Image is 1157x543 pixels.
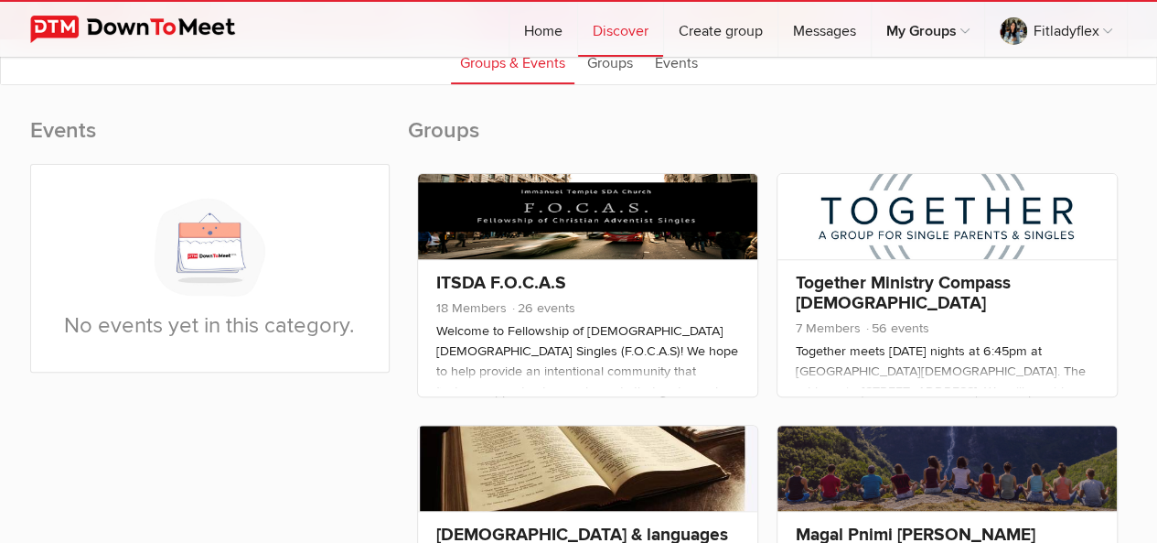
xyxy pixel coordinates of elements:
a: Fitladyflex [985,2,1127,57]
a: Discover [578,2,663,57]
h2: Groups [408,116,1128,164]
div: Together meets [DATE] nights at 6:45pm at [GEOGRAPHIC_DATA][DEMOGRAPHIC_DATA]. The address is: [S... [796,342,1098,461]
a: Groups [578,38,642,84]
h2: Events [30,116,390,164]
a: Groups & Events [451,38,574,84]
span: 18 Members [436,300,507,316]
div: No events yet in this category. [31,165,389,372]
a: Messages [778,2,871,57]
a: Events [646,38,707,84]
span: 56 events [864,320,929,336]
a: Home [509,2,577,57]
span: 26 events [510,300,575,316]
img: DownToMeet [30,16,263,43]
a: ITSDA F.O.C.A.S [436,272,566,294]
span: 7 Members [796,320,861,336]
div: Welcome to Fellowship of [DEMOGRAPHIC_DATA] [DEMOGRAPHIC_DATA] Singles (F.O.C.A.S)! We hope to he... [436,321,739,440]
a: Together Ministry Compass [DEMOGRAPHIC_DATA] [796,272,1011,314]
a: My Groups [872,2,984,57]
a: Create group [664,2,777,57]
